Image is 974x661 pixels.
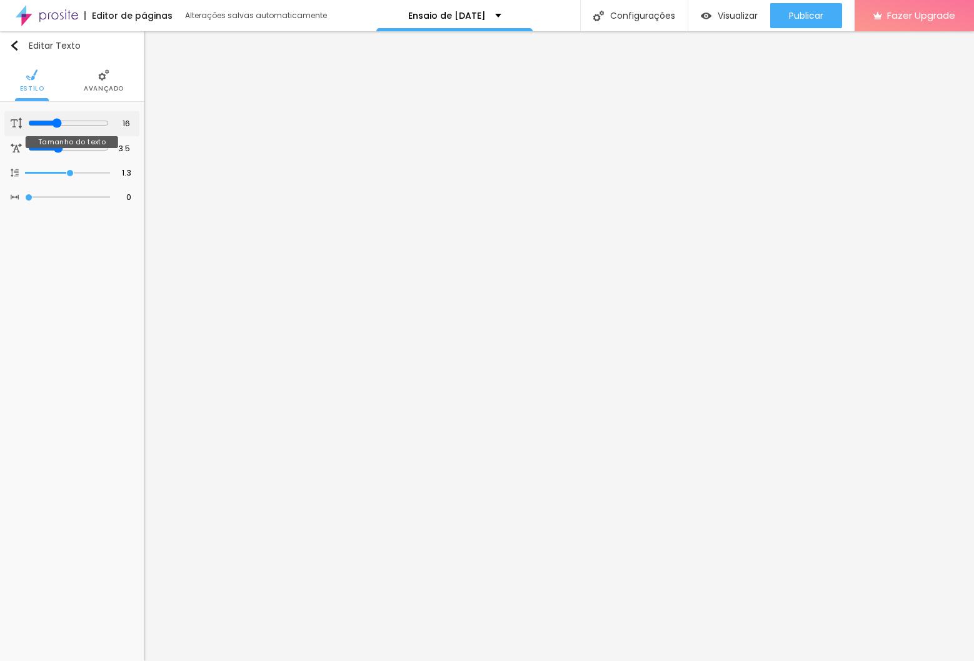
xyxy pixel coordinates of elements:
span: Visualizar [718,11,758,21]
img: Icone [26,69,38,81]
img: view-1.svg [701,11,711,21]
p: Ensaio de [DATE] [408,11,486,20]
button: Publicar [770,3,842,28]
span: Estilo [20,86,44,92]
img: Icone [11,117,22,129]
img: Icone [11,169,19,177]
iframe: Editor [144,31,974,661]
div: Alterações salvas automaticamente [185,12,329,19]
img: Icone [98,69,109,81]
span: Publicar [789,11,823,21]
span: Avançado [84,86,124,92]
span: Fazer Upgrade [887,10,955,21]
div: Editar Texto [9,41,81,51]
img: Icone [9,41,19,51]
button: Visualizar [688,3,770,28]
img: Icone [11,193,19,201]
img: Icone [593,11,604,21]
div: Editor de páginas [84,11,173,20]
img: Icone [11,142,22,154]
